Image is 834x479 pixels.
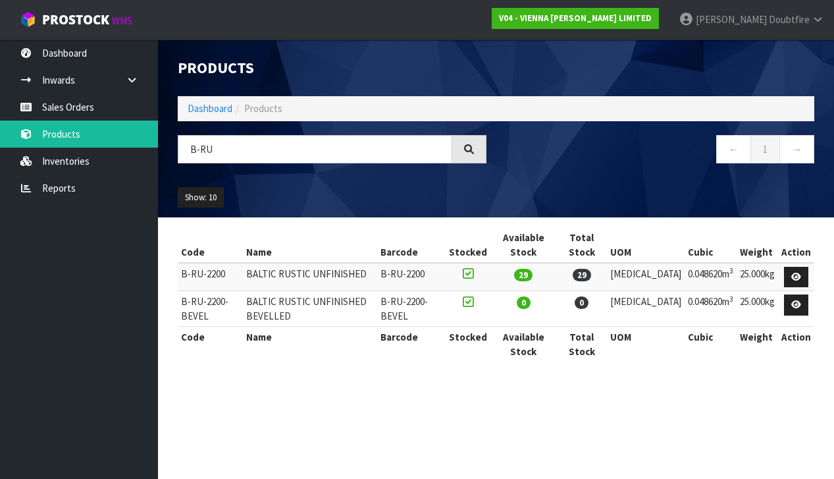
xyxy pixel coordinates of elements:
[557,327,607,362] th: Total Stock
[685,327,737,362] th: Cubic
[737,263,778,291] td: 25.000kg
[607,327,685,362] th: UOM
[377,227,446,263] th: Barcode
[506,135,815,167] nav: Page navigation
[243,291,377,327] td: BALTIC RUSTIC UNFINISHED BEVELLED
[607,291,685,327] td: [MEDICAL_DATA]
[446,227,490,263] th: Stocked
[244,102,282,115] span: Products
[243,227,377,263] th: Name
[446,327,490,362] th: Stocked
[685,263,737,291] td: 0.048620m
[243,263,377,291] td: BALTIC RUSTIC UNFINISHED
[607,227,685,263] th: UOM
[737,327,778,362] th: Weight
[575,296,588,309] span: 0
[178,291,243,327] td: B-RU-2200-BEVEL
[178,59,486,76] h1: Products
[737,291,778,327] td: 25.000kg
[243,327,377,362] th: Name
[178,227,243,263] th: Code
[607,263,685,291] td: [MEDICAL_DATA]
[377,263,446,291] td: B-RU-2200
[716,135,751,163] a: ←
[178,187,224,208] button: Show: 10
[490,227,557,263] th: Available Stock
[573,269,591,281] span: 29
[20,11,36,28] img: cube-alt.png
[737,227,778,263] th: Weight
[514,269,533,281] span: 29
[112,14,132,27] small: WMS
[750,135,780,163] a: 1
[685,291,737,327] td: 0.048620m
[729,295,733,304] sup: 3
[685,227,737,263] th: Cubic
[778,227,814,263] th: Action
[42,11,109,28] span: ProStock
[188,102,232,115] a: Dashboard
[377,291,446,327] td: B-RU-2200-BEVEL
[499,13,652,24] strong: V04 - VIENNA [PERSON_NAME] LIMITED
[377,327,446,362] th: Barcode
[729,266,733,275] sup: 3
[557,227,607,263] th: Total Stock
[178,263,243,291] td: B-RU-2200
[778,327,814,362] th: Action
[779,135,814,163] a: →
[517,296,531,309] span: 0
[490,327,557,362] th: Available Stock
[178,327,243,362] th: Code
[696,13,767,26] span: [PERSON_NAME]
[769,13,810,26] span: Doubtfire
[178,135,452,163] input: Search products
